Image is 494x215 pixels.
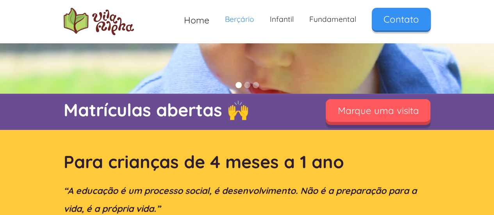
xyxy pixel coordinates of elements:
div: Show slide 1 of 3 [235,82,242,88]
div: Show slide 2 of 3 [244,82,250,88]
strong: Para crianças de 4 meses a 1 ano [64,151,344,172]
a: Marque uma visita [326,99,430,122]
a: Infantil [262,8,301,31]
a: home [64,8,134,35]
a: Berçário [217,8,262,31]
p: Matrículas abertas 🙌 [64,98,306,122]
img: logo Escola Vila Alpha [64,8,134,35]
a: Contato [372,8,431,30]
span: Home [184,14,209,26]
a: Home [176,8,217,32]
div: Show slide 3 of 3 [253,82,259,88]
a: Fundamental [301,8,364,31]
